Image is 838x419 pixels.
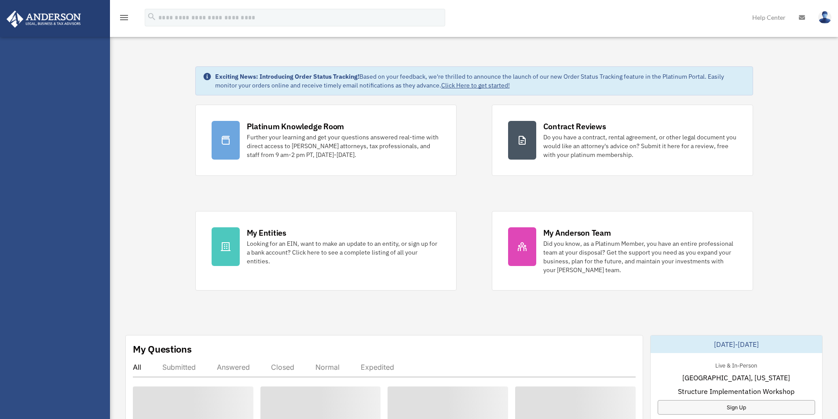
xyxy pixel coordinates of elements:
a: My Anderson Team Did you know, as a Platinum Member, you have an entire professional team at your... [492,211,753,291]
div: Submitted [162,363,196,372]
div: Do you have a contract, rental agreement, or other legal document you would like an attorney's ad... [543,133,737,159]
img: User Pic [818,11,831,24]
img: Anderson Advisors Platinum Portal [4,11,84,28]
i: menu [119,12,129,23]
a: Click Here to get started! [441,81,510,89]
a: menu [119,15,129,23]
div: Looking for an EIN, want to make an update to an entity, or sign up for a bank account? Click her... [247,239,440,266]
div: [DATE]-[DATE] [651,335,822,353]
div: My Questions [133,342,192,356]
a: Sign Up [658,400,815,415]
a: Platinum Knowledge Room Further your learning and get your questions answered real-time with dire... [195,105,457,176]
div: My Entities [247,227,286,238]
div: All [133,363,141,372]
strong: Exciting News: Introducing Order Status Tracking! [215,73,359,80]
div: Live & In-Person [708,360,764,369]
span: Structure Implementation Workshop [678,386,794,397]
span: [GEOGRAPHIC_DATA], [US_STATE] [682,372,790,383]
div: Did you know, as a Platinum Member, you have an entire professional team at your disposal? Get th... [543,239,737,274]
div: Expedited [361,363,394,372]
div: Based on your feedback, we're thrilled to announce the launch of our new Order Status Tracking fe... [215,72,746,90]
i: search [147,12,157,22]
div: Closed [271,363,294,372]
div: Platinum Knowledge Room [247,121,344,132]
div: Contract Reviews [543,121,606,132]
a: My Entities Looking for an EIN, want to make an update to an entity, or sign up for a bank accoun... [195,211,457,291]
div: Answered [217,363,250,372]
div: My Anderson Team [543,227,611,238]
div: Normal [315,363,340,372]
div: Further your learning and get your questions answered real-time with direct access to [PERSON_NAM... [247,133,440,159]
a: Contract Reviews Do you have a contract, rental agreement, or other legal document you would like... [492,105,753,176]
